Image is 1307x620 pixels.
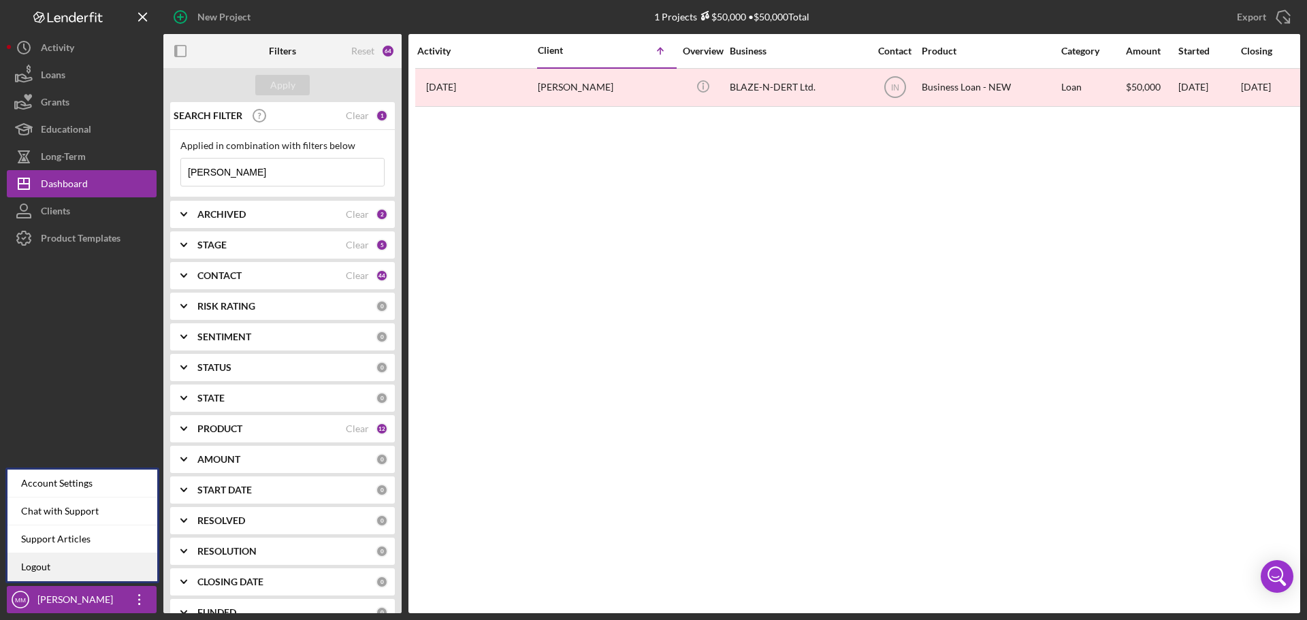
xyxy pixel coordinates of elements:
[376,545,388,557] div: 0
[197,454,240,465] b: AMOUNT
[1126,69,1177,105] div: $50,000
[376,300,388,312] div: 0
[730,46,866,56] div: Business
[351,46,374,56] div: Reset
[197,3,251,31] div: New Project
[376,208,388,221] div: 2
[197,240,227,250] b: STAGE
[376,484,388,496] div: 0
[180,140,385,151] div: Applied in combination with filters below
[197,515,245,526] b: RESOLVED
[426,82,456,93] time: 2024-09-16 20:37
[376,453,388,466] div: 0
[7,225,157,252] button: Product Templates
[381,44,395,58] div: 64
[197,607,236,618] b: FUNDED
[697,11,746,22] div: $50,000
[197,576,263,587] b: CLOSING DATE
[1061,69,1125,105] div: Loan
[197,270,242,281] b: CONTACT
[376,331,388,343] div: 0
[7,116,157,143] button: Educational
[1178,46,1240,56] div: Started
[1178,69,1240,105] div: [DATE]
[7,143,157,170] button: Long-Term
[538,45,606,56] div: Client
[7,197,157,225] button: Clients
[376,606,388,619] div: 0
[376,423,388,435] div: 12
[41,143,86,174] div: Long-Term
[7,470,157,497] div: Account Settings
[197,301,255,312] b: RISK RATING
[163,3,264,31] button: New Project
[174,110,242,121] b: SEARCH FILTER
[1261,560,1293,593] div: Open Intercom Messenger
[346,209,369,220] div: Clear
[15,596,26,604] text: MM
[41,170,88,201] div: Dashboard
[346,270,369,281] div: Clear
[654,11,809,22] div: 1 Projects • $50,000 Total
[269,46,296,56] b: Filters
[1241,81,1271,93] time: [DATE]
[1061,46,1125,56] div: Category
[376,576,388,588] div: 0
[41,197,70,228] div: Clients
[7,525,157,553] a: Support Articles
[1237,3,1266,31] div: Export
[346,240,369,250] div: Clear
[255,75,310,95] button: Apply
[7,34,157,61] button: Activity
[197,546,257,557] b: RESOLUTION
[41,88,69,119] div: Grants
[376,270,388,282] div: 44
[197,209,246,220] b: ARCHIVED
[197,423,242,434] b: PRODUCT
[376,392,388,404] div: 0
[270,75,295,95] div: Apply
[1126,46,1177,56] div: Amount
[7,61,157,88] button: Loans
[922,69,1058,105] div: Business Loan - NEW
[41,116,91,146] div: Educational
[197,485,252,495] b: START DATE
[1223,3,1300,31] button: Export
[7,586,157,613] button: MM[PERSON_NAME]
[197,393,225,404] b: STATE
[7,497,157,525] div: Chat with Support
[41,34,74,65] div: Activity
[922,46,1058,56] div: Product
[417,46,536,56] div: Activity
[197,362,231,373] b: STATUS
[197,331,251,342] b: SENTIMENT
[7,553,157,581] a: Logout
[7,88,157,116] button: Grants
[869,46,920,56] div: Contact
[41,61,65,92] div: Loans
[34,586,123,617] div: [PERSON_NAME]
[346,423,369,434] div: Clear
[891,83,899,93] text: IN
[376,110,388,122] div: 1
[730,69,866,105] div: BLAZE-N-DERT Ltd.
[376,239,388,251] div: 5
[538,69,674,105] div: [PERSON_NAME]
[7,170,157,197] button: Dashboard
[376,361,388,374] div: 0
[677,46,728,56] div: Overview
[376,515,388,527] div: 0
[41,225,120,255] div: Product Templates
[346,110,369,121] div: Clear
